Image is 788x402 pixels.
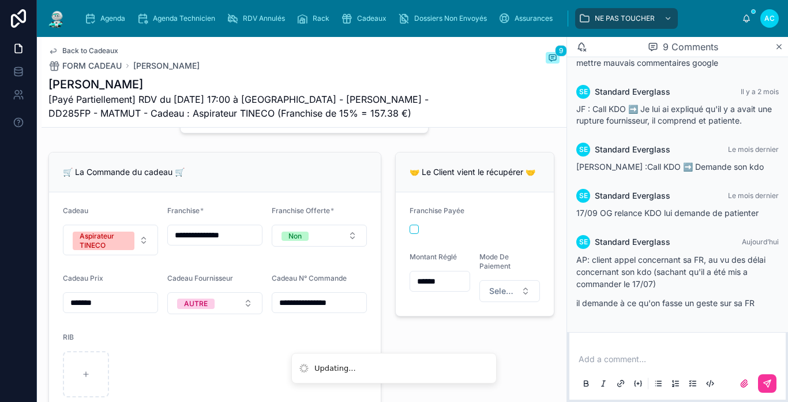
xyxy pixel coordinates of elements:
span: Back to Cadeaux [62,46,118,55]
span: Le mois dernier [728,191,779,200]
a: NE PAS TOUCHER [575,8,678,29]
span: SE [579,145,588,154]
p: AP: client appel concernant sa FR, au vu des délai concernant son kdo (sachant qu'il a été mis a ... [576,254,779,290]
span: SE [579,191,588,200]
div: AUTRE [184,299,208,309]
span: Select a Franchise Mode De Paiement [489,285,516,297]
span: Standard Everglass [595,86,670,98]
button: 9 [546,52,560,66]
div: scrollable content [76,6,742,31]
span: Standard Everglass [595,190,670,202]
span: 17/09 OG relance KDO lui demande de patienter [576,208,759,218]
button: Select Button [167,292,262,314]
span: Standard Everglass [595,144,670,155]
span: 9 Comments [663,40,718,54]
span: Aujourd’hui [742,237,779,246]
span: Il y a 2 mois [741,87,779,96]
a: FORM CADEAU [48,60,122,72]
img: App logo [46,9,67,28]
span: NE PAS TOUCHER [595,14,655,23]
button: Select Button [63,225,158,255]
span: Cadeau Prix [63,274,103,282]
span: Cadeaux [357,14,387,23]
span: 🛒 La Commande du cadeau 🛒 [63,167,185,177]
span: Cadeau [63,206,88,215]
h1: [PERSON_NAME] [48,76,473,92]
span: Agenda [100,14,125,23]
span: Rack [313,14,329,23]
p: il demande à ce qu'on fasse un geste sur sa FR [576,297,779,309]
a: Agenda Technicien [133,8,223,29]
a: Assurances [495,8,561,29]
span: 🤝 Le Client vient le récupérer 🤝 [410,167,535,177]
span: Le mois dernier [728,145,779,154]
span: Montant Réglé [410,252,457,261]
span: SE [579,87,588,96]
span: 9 [555,45,567,57]
div: Updating... [314,363,356,374]
span: Dossiers Non Envoyés [414,14,487,23]
span: AC [764,14,775,23]
a: RDV Annulés [223,8,293,29]
span: RIB [63,333,74,341]
span: SE [579,237,588,247]
a: [PERSON_NAME] [133,60,200,72]
div: Non [288,232,302,241]
span: Standard Everglass [595,236,670,248]
span: Mode De Paiement [479,252,511,270]
span: Franchise Payée [410,206,464,215]
span: JF : Call KDO ➡️ Je lui ai expliqué qu'il y a avait une rupture fournisseur, il comprend et patie... [576,104,772,125]
a: Agenda [81,8,133,29]
span: [PERSON_NAME] :Call KDO ➡️ Demande son kdo [576,162,764,172]
span: Agenda Technicien [153,14,215,23]
div: Aspirateur TINECO [80,232,127,250]
span: Franchise [167,206,200,215]
a: Rack [293,8,337,29]
a: Cadeaux [337,8,395,29]
a: Dossiers Non Envoyés [395,8,495,29]
span: Franchise Offerte [272,206,330,215]
button: Select Button [272,225,367,247]
span: Cadeau N° Commande [272,274,347,282]
span: RDV Annulés [243,14,285,23]
button: Select Button [479,280,540,302]
span: [Payé Partiellement] RDV du [DATE] 17:00 à [GEOGRAPHIC_DATA] - [PERSON_NAME] - DD285FP - MATMUT -... [48,92,473,120]
span: FORM CADEAU [62,60,122,72]
a: Back to Cadeaux [48,46,118,55]
span: Cadeau Fournisseur [167,274,233,282]
span: Assurances [515,14,553,23]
